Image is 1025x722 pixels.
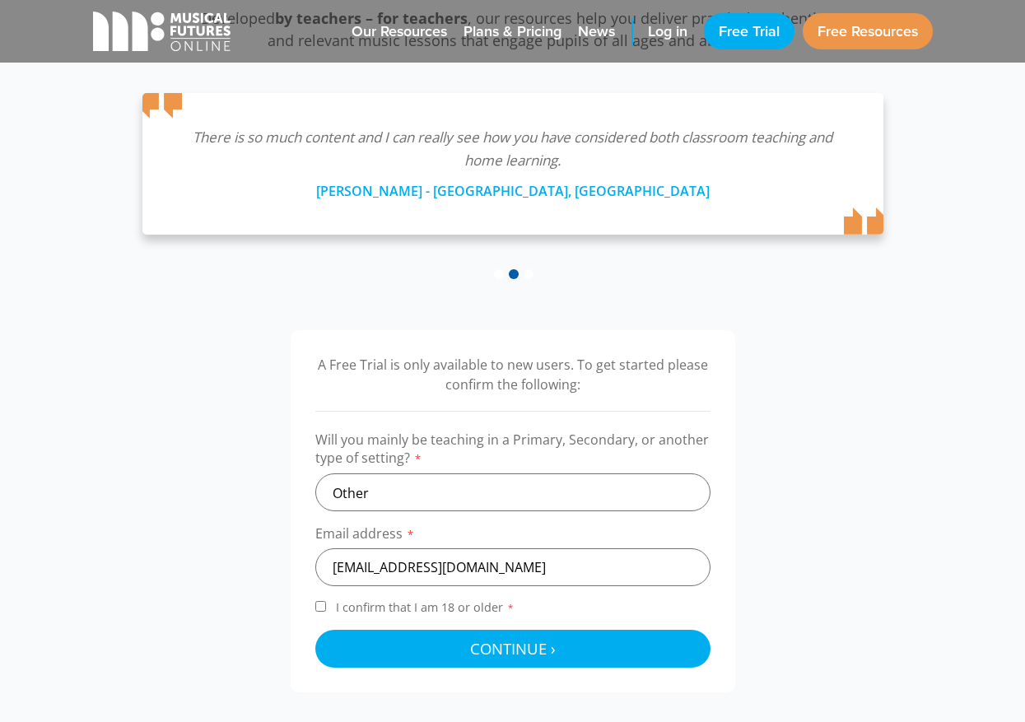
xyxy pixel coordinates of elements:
span: Continue › [470,638,556,659]
span: News [578,21,615,43]
a: Free Resources [803,13,933,49]
input: I confirm that I am 18 or older* [315,601,326,612]
label: Email address [315,524,711,548]
span: Log in [648,21,687,43]
span: I confirm that I am 18 or older [333,599,518,615]
a: Free Trial [704,13,794,49]
div: [PERSON_NAME] - [GEOGRAPHIC_DATA], [GEOGRAPHIC_DATA] [175,172,850,202]
span: Plans & Pricing [464,21,561,43]
p: There is so much content and I can really see how you have considered both classroom teaching and... [175,126,850,172]
button: Continue › [315,630,711,668]
p: A Free Trial is only available to new users. To get started please confirm the following: [315,355,711,394]
span: Our Resources [352,21,447,43]
label: Will you mainly be teaching in a Primary, Secondary, or another type of setting? [315,431,711,473]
